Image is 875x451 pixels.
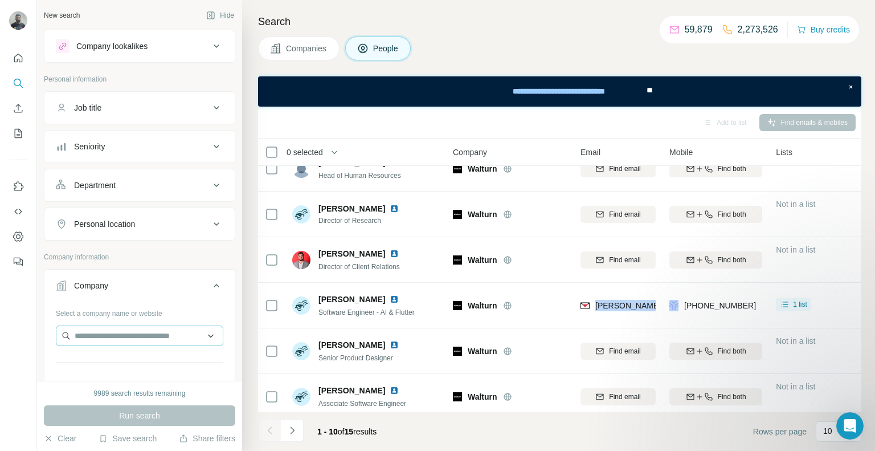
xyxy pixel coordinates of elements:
img: Avatar [292,296,310,315]
p: 2,273,526 [738,23,778,36]
span: Find both [718,392,746,402]
span: Software Engineer - AI & Flutter [318,308,415,316]
span: Walturn [468,254,497,266]
button: Find both [669,388,762,405]
span: Senior Product Designer [318,354,393,362]
span: Email [580,147,600,158]
img: LinkedIn logo [390,249,399,258]
button: Clear [44,433,76,444]
span: People [373,43,399,54]
p: 10 [823,425,832,437]
span: Find email [609,346,640,356]
p: 59,879 [685,23,713,36]
div: Seniority [74,141,105,152]
span: [PERSON_NAME] [318,248,385,259]
iframe: Banner [258,76,861,107]
button: Navigate to next page [281,419,304,442]
h4: Search [258,14,861,30]
div: 9989 search results remaining [94,388,186,399]
button: Department [44,172,235,199]
div: Department [74,180,116,191]
img: Logo of Walturn [453,392,462,401]
button: Save search [99,433,157,444]
button: Find email [580,160,656,177]
button: Use Surfe API [9,201,27,222]
span: Lists [776,147,792,158]
button: Buy credits [797,22,850,38]
span: Companies [286,43,328,54]
button: Find email [580,388,656,405]
button: Search [9,73,27,94]
button: Find both [669,343,762,360]
img: Avatar [9,11,27,30]
span: Find both [718,255,746,265]
button: Use Surfe on LinkedIn [9,176,27,197]
button: Company [44,272,235,304]
span: Find both [718,164,746,174]
div: Select a company name or website [56,304,223,319]
div: Job title [74,102,101,113]
span: Find both [718,346,746,356]
p: Personal information [44,74,235,84]
div: New search [44,10,80,21]
img: Avatar [292,205,310,224]
img: LinkedIn logo [390,386,399,395]
img: Logo of Walturn [453,164,462,173]
img: Avatar [292,342,310,360]
span: Walturn [468,391,497,403]
p: Upload a CSV of company websites. [56,379,223,389]
span: [PERSON_NAME] [318,203,385,214]
img: Logo of Walturn [453,301,462,310]
span: Not in a list [776,245,815,254]
span: Associate Software Engineer [318,400,406,408]
span: Not in a list [776,336,815,346]
img: LinkedIn logo [390,204,399,213]
button: Personal location [44,210,235,238]
button: Dashboard [9,226,27,247]
img: provider forager logo [669,300,678,311]
img: Avatar [292,160,310,178]
span: Mobile [669,147,693,158]
span: Walturn [468,163,497,174]
div: Company lookalikes [76,40,148,52]
button: Find email [580,206,656,223]
span: [PERSON_NAME] [318,339,385,351]
img: LinkedIn logo [390,295,399,304]
button: Hide [198,7,242,24]
button: Enrich CSV [9,98,27,119]
span: results [317,427,377,436]
span: 1 - 10 [317,427,338,436]
span: Walturn [468,346,497,357]
button: Job title [44,94,235,121]
span: Find email [609,255,640,265]
span: 1 list [793,299,807,310]
span: Walturn [468,209,497,220]
span: Director of Research [318,216,403,226]
button: Find both [669,160,762,177]
div: Company [74,280,108,291]
span: Find email [609,164,640,174]
button: Seniority [44,133,235,160]
span: Not in a list [776,382,815,391]
span: Not in a list [776,200,815,209]
button: Find email [580,251,656,269]
img: Avatar [292,388,310,406]
img: Logo of Walturn [453,210,462,219]
button: Feedback [9,251,27,272]
span: Find email [609,392,640,402]
button: My lists [9,123,27,144]
span: [PERSON_NAME] [318,294,385,305]
span: Director of Client Relations [318,263,400,271]
img: Logo of Walturn [453,255,462,265]
span: [PERSON_NAME] [318,385,385,396]
button: Find both [669,251,762,269]
button: Find email [580,343,656,360]
span: Rows per page [753,426,807,437]
span: [PHONE_NUMBER] [684,301,756,310]
span: Walturn [468,300,497,311]
img: provider findymail logo [580,300,590,311]
img: Logo of Walturn [453,347,462,356]
img: LinkedIn logo [390,340,399,350]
